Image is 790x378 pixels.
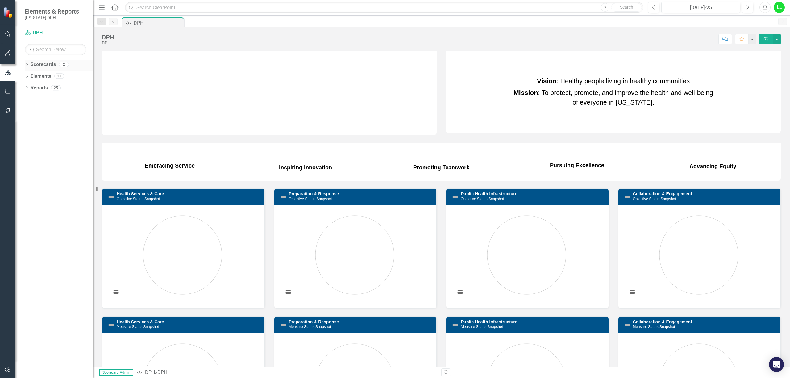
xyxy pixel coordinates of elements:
[134,19,182,27] div: DPH
[31,73,51,80] a: Elements
[289,191,339,196] a: Preparation & Response
[117,197,160,201] small: Objective Status Snapshot
[663,4,738,11] div: [DATE]-25
[59,62,69,67] div: 2
[633,325,675,329] small: Measure Status Snapshot
[25,8,79,15] span: Elements & Reports
[107,322,115,329] img: Not Defined
[107,193,115,201] img: Not Defined
[661,2,740,13] button: [DATE]-25
[25,44,86,55] input: Search Below...
[31,85,48,92] a: Reports
[537,77,690,85] span: : Healthy people living in healthy communities
[108,210,257,302] svg: Interactive chart
[136,369,437,376] div: »
[31,61,56,68] a: Scorecards
[769,357,784,372] div: Open Intercom Messenger
[513,89,713,106] span: : To protect, promote, and improve the health and well-being of everyone in [US_STATE].
[550,162,604,168] span: Pursuing Excellence
[102,34,114,41] div: DPH
[633,191,692,196] a: Collaboration & Engagement
[633,197,676,201] small: Objective Status Snapshot
[628,288,637,297] button: View chart menu, Chart
[452,210,602,302] div: Chart. Highcharts interactive chart.
[157,369,167,375] div: DPH
[279,164,332,171] span: Inspiring Innovation
[451,193,459,201] img: Not Defined
[624,322,631,329] img: Not Defined
[289,319,339,324] a: Preparation & Response
[413,164,470,171] span: Promoting Teamwork
[456,288,464,297] button: View chart menu, Chart
[112,288,120,297] button: View chart menu, Chart
[289,197,332,201] small: Objective Status Snapshot
[611,3,642,12] button: Search
[633,319,692,324] a: Collaboration & Engagement
[461,325,503,329] small: Measure Status Snapshot
[689,163,736,169] span: Advancing Equity
[452,210,601,302] svg: Interactive chart
[451,322,459,329] img: Not Defined
[25,15,79,20] small: [US_STATE] DPH
[99,369,133,376] span: Scorecard Admin
[461,319,518,324] a: Public Health Infrastructure
[774,2,785,13] button: LL
[3,7,14,18] img: ClearPoint Strategy
[461,191,518,196] a: Public Health Infrastructure
[281,210,429,302] svg: Interactive chart
[51,85,61,90] div: 25
[620,5,633,10] span: Search
[145,369,155,375] a: DPH
[280,193,287,201] img: Not Defined
[625,210,773,302] svg: Interactive chart
[537,77,557,85] strong: Vision
[25,29,86,36] a: DPH
[624,193,631,201] img: Not Defined
[145,163,195,169] span: Embracing Service
[284,288,293,297] button: View chart menu, Chart
[281,210,430,302] div: Chart. Highcharts interactive chart.
[280,322,287,329] img: Not Defined
[513,89,538,97] strong: Mission
[461,197,504,201] small: Objective Status Snapshot
[625,210,775,302] div: Chart. Highcharts interactive chart.
[108,210,258,302] div: Chart. Highcharts interactive chart.
[289,325,331,329] small: Measure Status Snapshot
[117,319,164,324] a: Health Services & Care
[117,191,164,196] a: Health Services & Care
[102,41,114,45] div: DPH
[54,74,64,79] div: 11
[125,2,643,13] input: Search ClearPoint...
[117,325,159,329] small: Measure Status Snapshot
